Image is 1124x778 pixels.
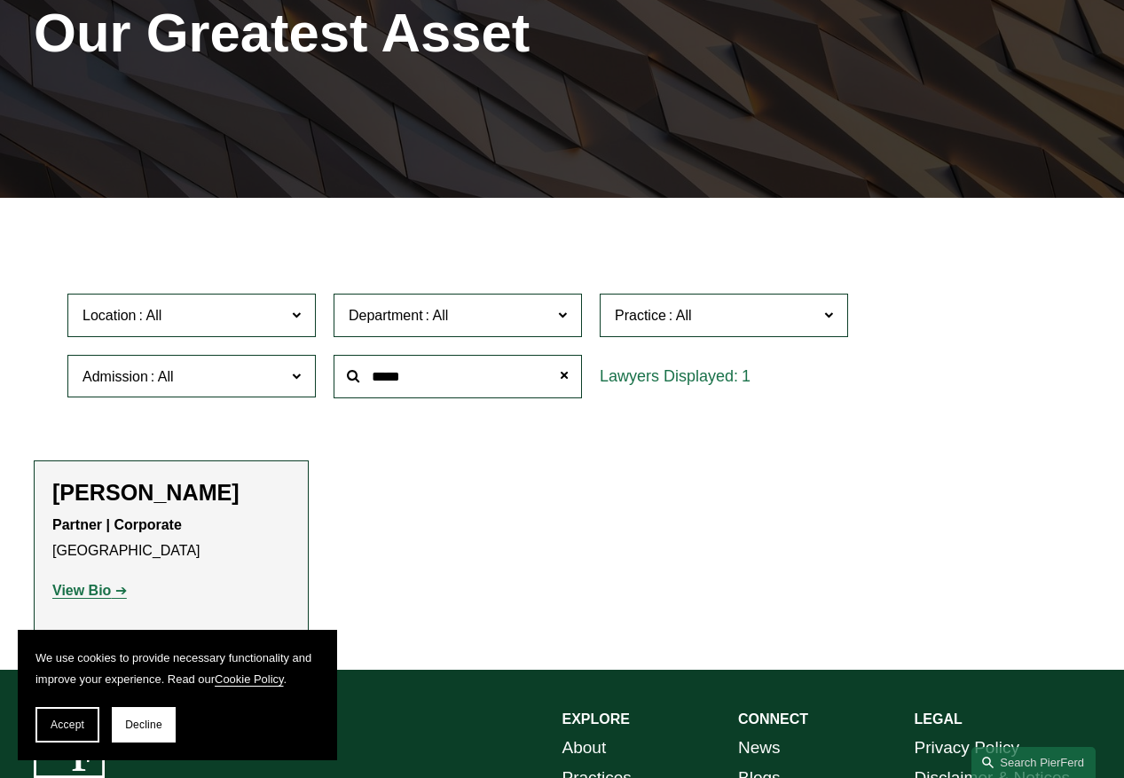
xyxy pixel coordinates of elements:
[83,369,148,384] span: Admission
[915,733,1019,763] a: Privacy Policy
[83,308,137,323] span: Location
[52,583,127,598] a: View Bio
[915,711,963,727] strong: LEGAL
[34,2,738,64] h1: Our Greatest Asset
[615,308,666,323] span: Practice
[18,630,337,760] section: Cookie banner
[35,648,319,689] p: We use cookies to provide necessary functionality and improve your experience. Read our .
[971,747,1096,778] a: Search this site
[738,733,781,763] a: News
[52,517,182,532] strong: Partner | Corporate
[742,367,751,385] span: 1
[35,707,99,743] button: Accept
[52,583,111,598] strong: View Bio
[349,308,423,323] span: Department
[52,513,290,564] p: [GEOGRAPHIC_DATA]
[738,711,808,727] strong: CONNECT
[51,719,84,731] span: Accept
[112,707,176,743] button: Decline
[52,479,290,506] h2: [PERSON_NAME]
[125,719,162,731] span: Decline
[562,711,630,727] strong: EXPLORE
[562,733,607,763] a: About
[215,672,283,686] a: Cookie Policy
